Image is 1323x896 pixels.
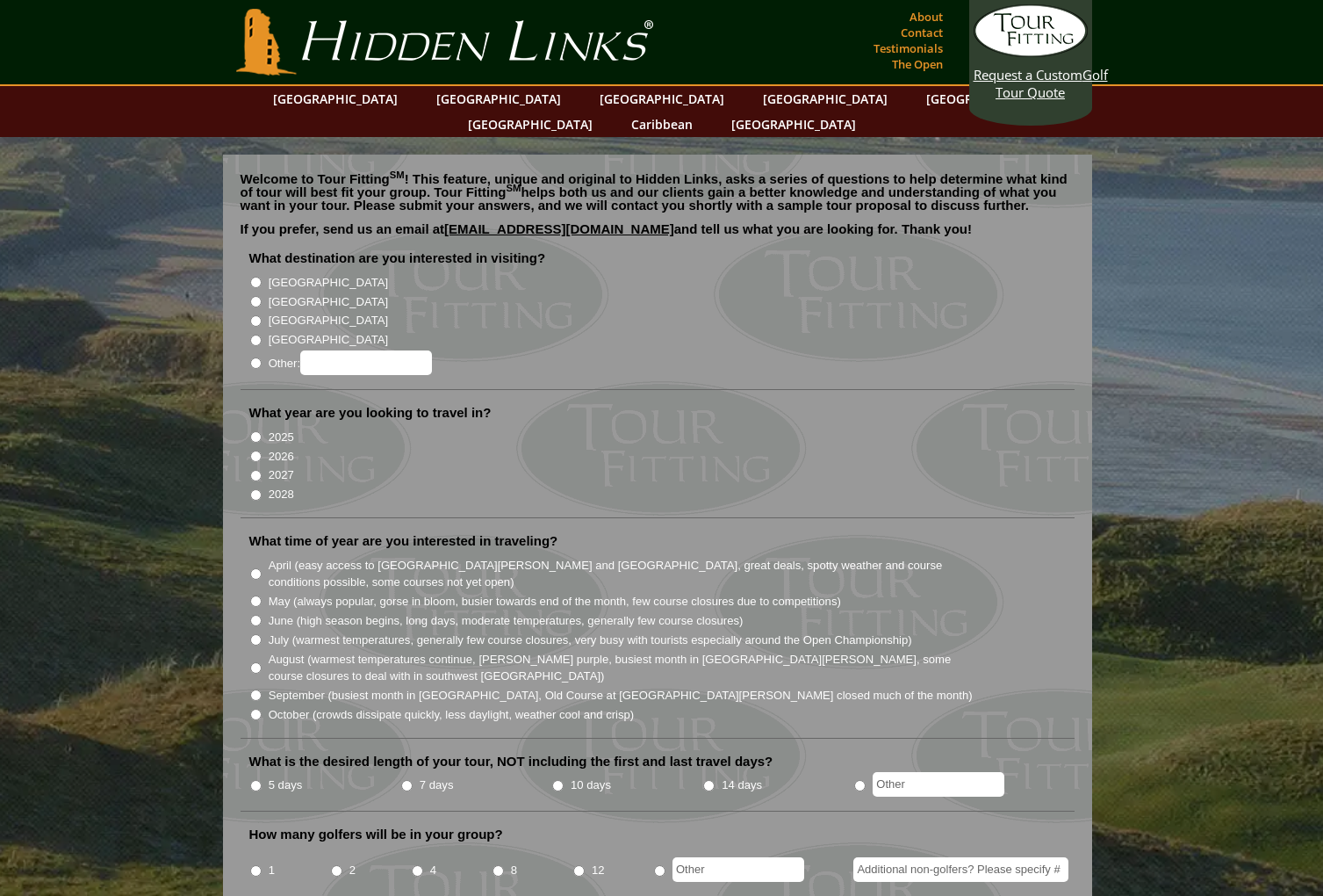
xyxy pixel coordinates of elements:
label: 10 days [571,777,611,794]
label: 2 [349,862,356,879]
a: Request a CustomGolf Tour Quote [974,4,1088,101]
label: October (crowds dissipate quickly, less daylight, weather cool and crisp) [269,706,635,724]
sup: SM [507,183,521,193]
label: 2028 [269,486,294,503]
a: [GEOGRAPHIC_DATA] [591,86,733,112]
label: 8 [511,862,517,879]
label: Other: [269,350,432,375]
label: August (warmest temperatures continue, [PERSON_NAME] purple, busiest month in [GEOGRAPHIC_DATA][P... [269,651,974,685]
a: [GEOGRAPHIC_DATA] [428,86,570,112]
label: What is the desired length of your tour, NOT including the first and last travel days? [249,753,773,770]
label: May (always popular, gorse in bloom, busier towards end of the month, few course closures due to ... [269,593,841,611]
label: 5 days [269,777,303,794]
label: 1 [269,862,275,879]
label: 2027 [269,466,294,484]
input: Other: [300,350,432,375]
p: If you prefer, send us an email at and tell us what you are looking for. Thank you! [241,222,1075,249]
a: [GEOGRAPHIC_DATA] [459,112,601,137]
label: June (high season begins, long days, moderate temperatures, generally few course closures) [269,612,744,630]
input: Additional non-golfers? Please specify # [853,857,1068,882]
a: [GEOGRAPHIC_DATA] [754,86,896,112]
label: [GEOGRAPHIC_DATA] [269,274,388,292]
label: April (easy access to [GEOGRAPHIC_DATA][PERSON_NAME] and [GEOGRAPHIC_DATA], great deals, spotty w... [269,557,974,591]
a: Contact [896,20,947,45]
p: Welcome to Tour Fitting ! This feature, unique and original to Hidden Links, asks a series of que... [241,172,1075,212]
label: What year are you looking to travel in? [249,404,492,422]
label: 12 [592,862,605,879]
label: [GEOGRAPHIC_DATA] [269,331,388,349]
label: [GEOGRAPHIC_DATA] [269,293,388,311]
label: 7 days [420,777,454,794]
a: The Open [888,52,947,76]
a: [EMAIL_ADDRESS][DOMAIN_NAME] [444,221,674,236]
label: 2026 [269,448,294,466]
label: July (warmest temperatures, generally few course closures, very busy with tourists especially aro... [269,632,912,649]
span: Request a Custom [974,66,1082,83]
input: Other [672,857,804,882]
a: Testimonials [869,36,947,61]
label: 4 [430,862,436,879]
a: [GEOGRAPHIC_DATA] [264,86,406,112]
label: 14 days [722,777,762,794]
label: What destination are you interested in visiting? [249,249,546,267]
a: Caribbean [622,112,701,137]
label: 2025 [269,429,294,446]
label: What time of year are you interested in traveling? [249,532,558,550]
a: [GEOGRAPHIC_DATA] [917,86,1060,112]
label: September (busiest month in [GEOGRAPHIC_DATA], Old Course at [GEOGRAPHIC_DATA][PERSON_NAME] close... [269,687,973,705]
label: [GEOGRAPHIC_DATA] [269,312,388,329]
sup: SM [390,170,405,180]
a: [GEOGRAPHIC_DATA] [723,112,865,137]
input: Other [873,772,1004,797]
label: How many golfers will be in your group? [249,826,503,843]
a: About [905,4,947,29]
